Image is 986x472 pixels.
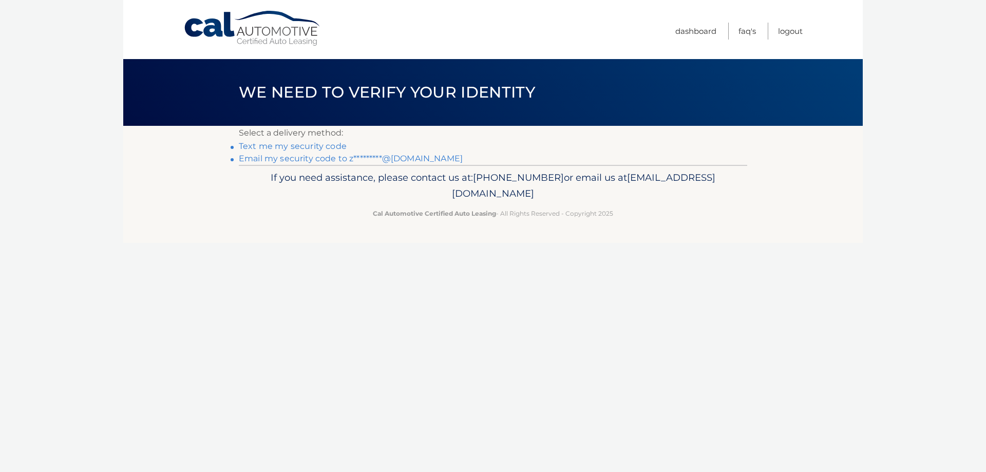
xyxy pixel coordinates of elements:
span: [PHONE_NUMBER] [473,172,564,183]
span: We need to verify your identity [239,83,535,102]
a: Logout [778,23,803,40]
a: Cal Automotive [183,10,322,47]
a: Dashboard [675,23,716,40]
p: Select a delivery method: [239,126,747,140]
p: If you need assistance, please contact us at: or email us at [245,169,741,202]
a: Email my security code to z*********@[DOMAIN_NAME] [239,154,463,163]
strong: Cal Automotive Certified Auto Leasing [373,210,496,217]
a: Text me my security code [239,141,347,151]
a: FAQ's [738,23,756,40]
p: - All Rights Reserved - Copyright 2025 [245,208,741,219]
